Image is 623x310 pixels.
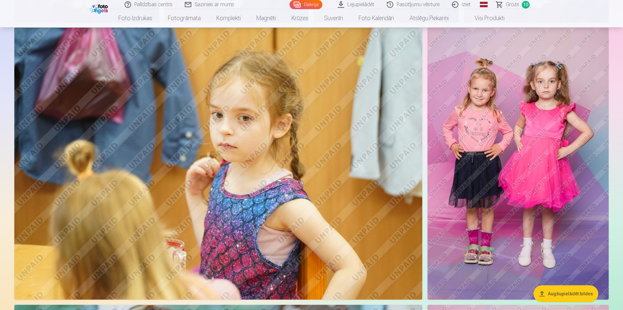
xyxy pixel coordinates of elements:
a: Krūzes [284,9,316,27]
a: Foto kalendāri [351,9,402,27]
span: Grozs [506,1,519,8]
a: Magnēti [249,9,284,27]
span: 10 [522,1,530,8]
a: Visi produkti [456,9,512,27]
a: Fotogrāmata [160,9,209,27]
button: Augšupielādēt bildes [534,285,598,302]
a: Suvenīri [316,9,351,27]
a: Foto izdrukas [111,9,160,27]
a: Atslēgu piekariņi [402,9,456,27]
img: /fa1 [90,3,110,14]
a: Komplekti [209,9,249,27]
